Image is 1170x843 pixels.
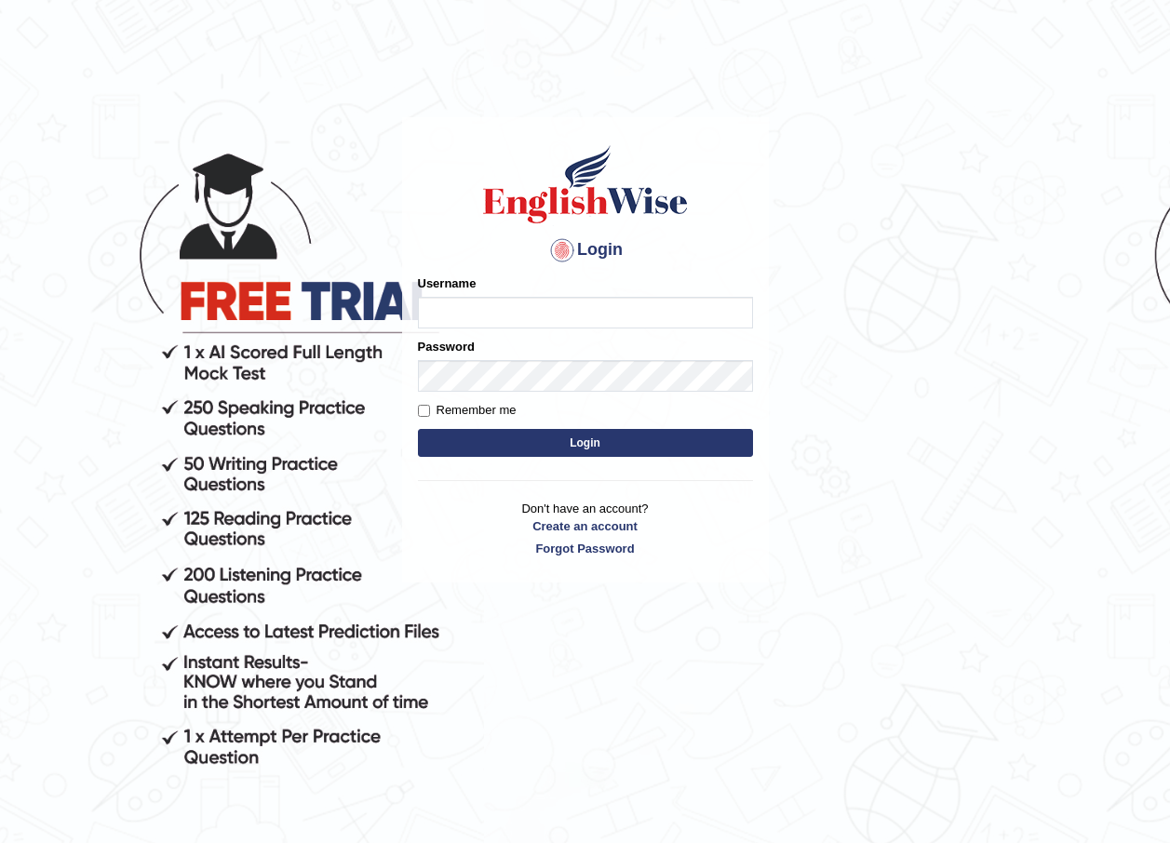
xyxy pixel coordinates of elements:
label: Password [418,338,475,355]
label: Username [418,274,477,292]
button: Login [418,429,753,457]
p: Don't have an account? [418,500,753,557]
a: Forgot Password [418,540,753,557]
input: Remember me [418,405,430,417]
label: Remember me [418,401,517,420]
img: Logo of English Wise sign in for intelligent practice with AI [479,142,692,226]
h4: Login [418,235,753,265]
a: Create an account [418,517,753,535]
